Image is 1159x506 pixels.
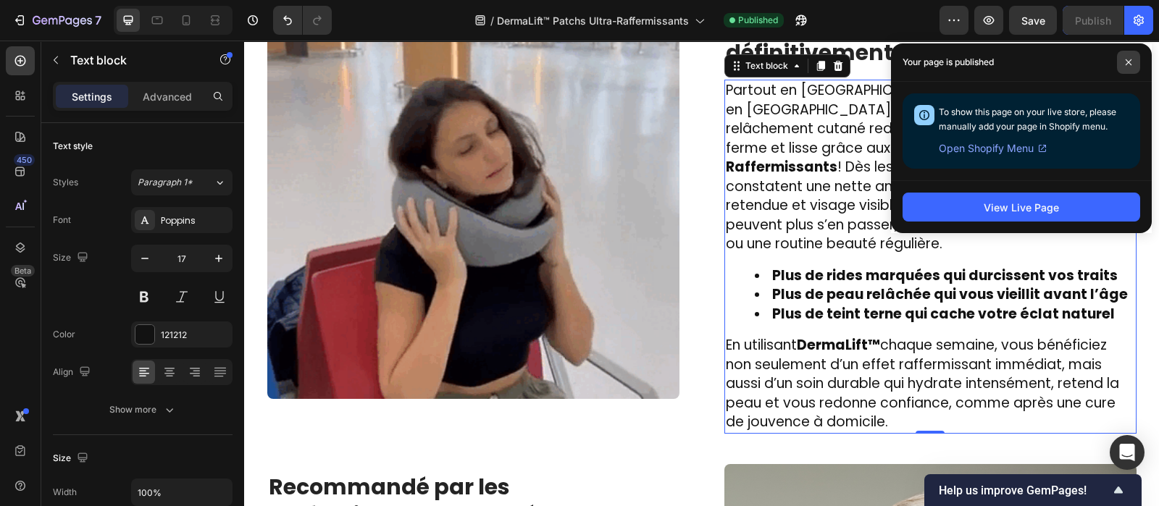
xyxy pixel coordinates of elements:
button: Publish [1063,6,1124,35]
strong: Recommandé par les professionnels de santé [25,431,293,490]
div: 450 [14,154,35,166]
div: Beta [11,265,35,277]
div: Size [53,248,91,268]
span: / [490,13,494,28]
div: Open Intercom Messenger [1110,435,1145,470]
button: Show more [53,397,233,423]
strong: Plus de rides marquées qui durcissent vos traits [528,225,874,245]
div: Rich Text Editor. Editing area: main [480,39,892,393]
div: Show more [109,402,177,417]
div: View Live Page [984,200,1059,215]
span: DermaLift™ Patchs Ultra-Raffermissants [497,13,689,28]
div: Font [53,214,71,227]
div: Align [53,363,93,382]
span: Published [738,14,778,27]
div: Publish [1075,13,1111,28]
button: View Live Page [903,193,1140,222]
p: 7 [95,12,101,29]
strong: DermaLift™ [553,295,636,314]
span: Paragraph 1* [138,176,193,189]
span: Partout en [GEOGRAPHIC_DATA], en [GEOGRAPHIC_DATA] et en [GEOGRAPHIC_DATA], des personnes complex... [482,40,891,213]
button: Show survey - Help us improve GemPages! [939,481,1127,499]
span: Help us improve GemPages! [939,484,1110,497]
div: Size [53,449,91,468]
button: 7 [6,6,108,35]
div: 121212 [161,329,229,342]
span: To show this page on your live store, please manually add your page in Shopify menu. [939,106,1116,132]
div: Undo/Redo [273,6,332,35]
input: Auto [132,479,232,505]
strong: Plus de peau relâchée qui vous vieillit avant l’âge [528,244,884,263]
p: Text block [70,51,193,69]
div: Styles [53,176,78,189]
p: Settings [72,89,112,104]
strong: DermaLift™ Patchs Ultra-Raffermissants [482,98,830,137]
iframe: Design area [244,41,1159,506]
p: Your page is published [903,55,994,69]
strong: Plus de teint terne qui cache votre éclat naturel [528,263,871,283]
div: Color [53,328,75,341]
button: Paragraph 1* [131,169,233,195]
div: Poppins [161,214,229,227]
p: Advanced [143,89,192,104]
span: Open Shopify Menu [939,140,1034,157]
div: Text style [53,140,93,153]
div: Text block [498,19,547,32]
span: Save [1021,14,1045,27]
div: Width [53,486,77,499]
span: En utilisant chaque semaine, vous bénéficiez non seulement d’un effet raffermissant immédiat, mai... [482,295,875,391]
button: Save [1009,6,1057,35]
